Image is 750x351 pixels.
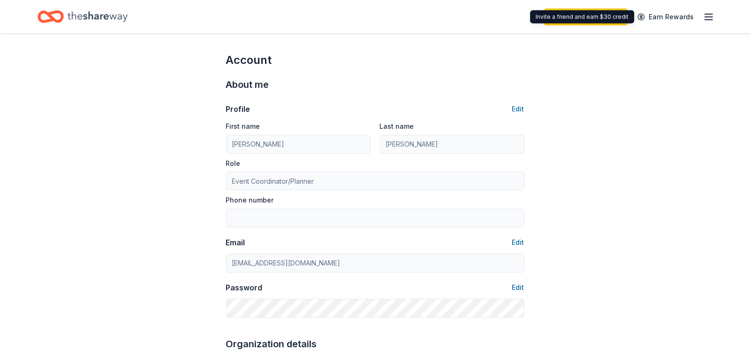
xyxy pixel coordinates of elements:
[226,237,245,248] div: Email
[530,10,634,23] div: Invite a friend and earn $30 credit
[512,282,524,293] button: Edit
[226,103,250,115] div: Profile
[632,8,699,25] a: Earn Rewards
[226,77,524,92] div: About me
[380,122,414,131] label: Last name
[226,159,241,168] label: Role
[512,103,524,115] button: Edit
[512,237,524,248] button: Edit
[226,282,263,293] div: Password
[226,195,274,205] label: Phone number
[544,8,628,25] a: Upgrade your plan
[38,6,128,28] a: Home
[226,122,260,131] label: First name
[226,53,524,68] div: Account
